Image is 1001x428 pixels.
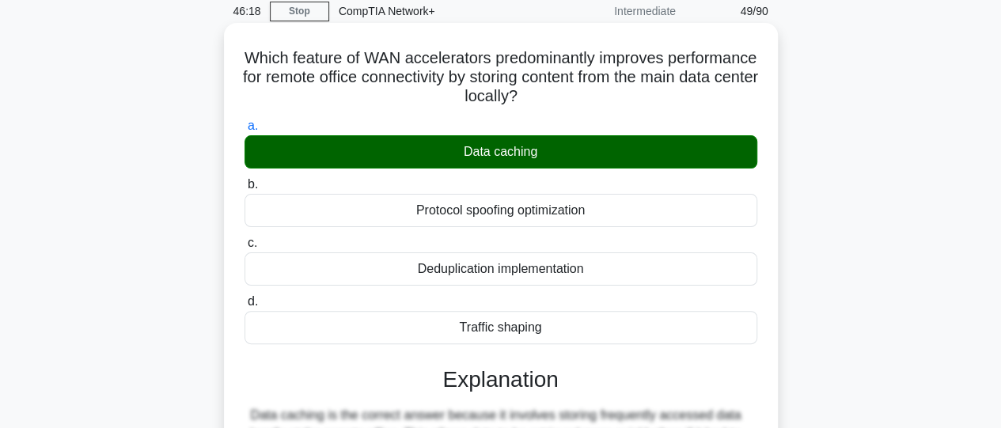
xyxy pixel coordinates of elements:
div: Data caching [245,135,757,169]
div: Deduplication implementation [245,252,757,286]
a: Stop [270,2,329,21]
span: a. [248,119,258,132]
div: Protocol spoofing optimization [245,194,757,227]
span: d. [248,294,258,308]
h5: Which feature of WAN accelerators predominantly improves performance for remote office connectivi... [243,48,759,107]
span: c. [248,236,257,249]
div: Traffic shaping [245,311,757,344]
h3: Explanation [254,366,748,393]
span: b. [248,177,258,191]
